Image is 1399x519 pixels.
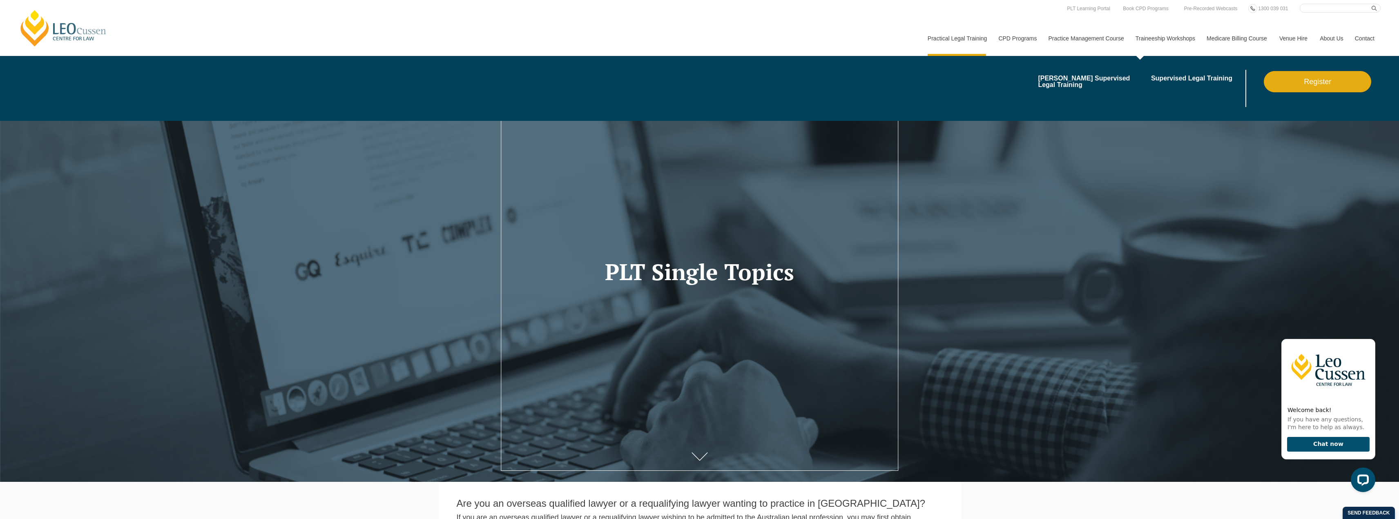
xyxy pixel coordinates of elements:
a: PLT Learning Portal [1065,4,1112,13]
a: Pre-Recorded Webcasts [1182,4,1240,13]
a: Practice Management Course [1042,21,1129,56]
a: Book CPD Programs [1121,4,1170,13]
h1: PLT Single Topics [532,260,868,285]
iframe: LiveChat chat widget [1275,324,1379,499]
span: 1300 039 031 [1258,6,1288,11]
a: About Us [1314,21,1349,56]
a: Traineeship Workshops [1129,21,1200,56]
h2: Are you an overseas qualified lawyer or a requalifying lawyer wanting to practice in [GEOGRAPHIC_... [457,498,943,509]
a: Supervised Legal Training [1151,75,1244,82]
a: Contact [1349,21,1381,56]
a: Venue Hire [1273,21,1314,56]
a: 1300 039 031 [1256,4,1290,13]
a: Register [1264,71,1371,92]
a: CPD Programs [992,21,1042,56]
a: [PERSON_NAME] Centre for Law [18,9,109,47]
a: Medicare Billing Course [1200,21,1273,56]
a: Practical Legal Training [922,21,993,56]
a: [PERSON_NAME] Supervised Legal Training [1038,75,1145,88]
